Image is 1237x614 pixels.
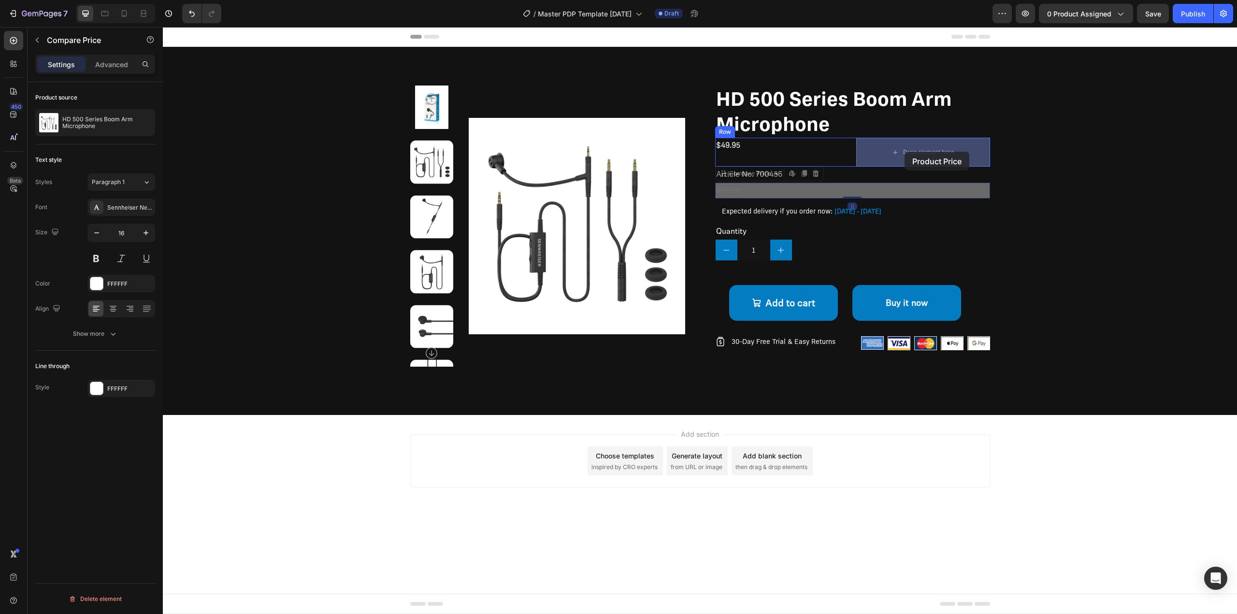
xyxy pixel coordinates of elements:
[35,203,47,212] div: Font
[107,385,153,393] div: FFFFFF
[35,279,50,288] div: Color
[538,9,632,19] span: Master PDP Template [DATE]
[48,59,75,70] p: Settings
[1173,4,1213,23] button: Publish
[73,329,118,339] div: Show more
[95,59,128,70] p: Advanced
[39,113,58,132] img: product feature img
[664,9,679,18] span: Draft
[35,156,62,164] div: Text style
[69,593,122,605] div: Delete element
[35,178,52,186] div: Styles
[87,173,155,191] button: Paragraph 1
[107,280,153,288] div: FFFFFF
[35,362,70,371] div: Line through
[1039,4,1133,23] button: 0 product assigned
[1145,10,1161,18] span: Save
[533,9,536,19] span: /
[35,226,61,239] div: Size
[35,383,49,392] div: Style
[1137,4,1169,23] button: Save
[35,325,155,343] button: Show more
[4,4,72,23] button: 7
[92,178,125,186] span: Paragraph 1
[107,203,153,212] div: Sennheiser Neue VM Regular
[1204,567,1227,590] div: Open Intercom Messenger
[1181,9,1205,19] div: Publish
[7,177,23,185] div: Beta
[35,93,77,102] div: Product source
[1047,9,1111,19] span: 0 product assigned
[63,8,68,19] p: 7
[9,103,23,111] div: 450
[35,591,155,607] button: Delete element
[62,116,151,129] p: HD 500 Series Boom Arm Microphone
[182,4,221,23] div: Undo/Redo
[47,34,129,46] p: Compare Price
[163,27,1237,614] iframe: Design area
[35,302,62,315] div: Align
